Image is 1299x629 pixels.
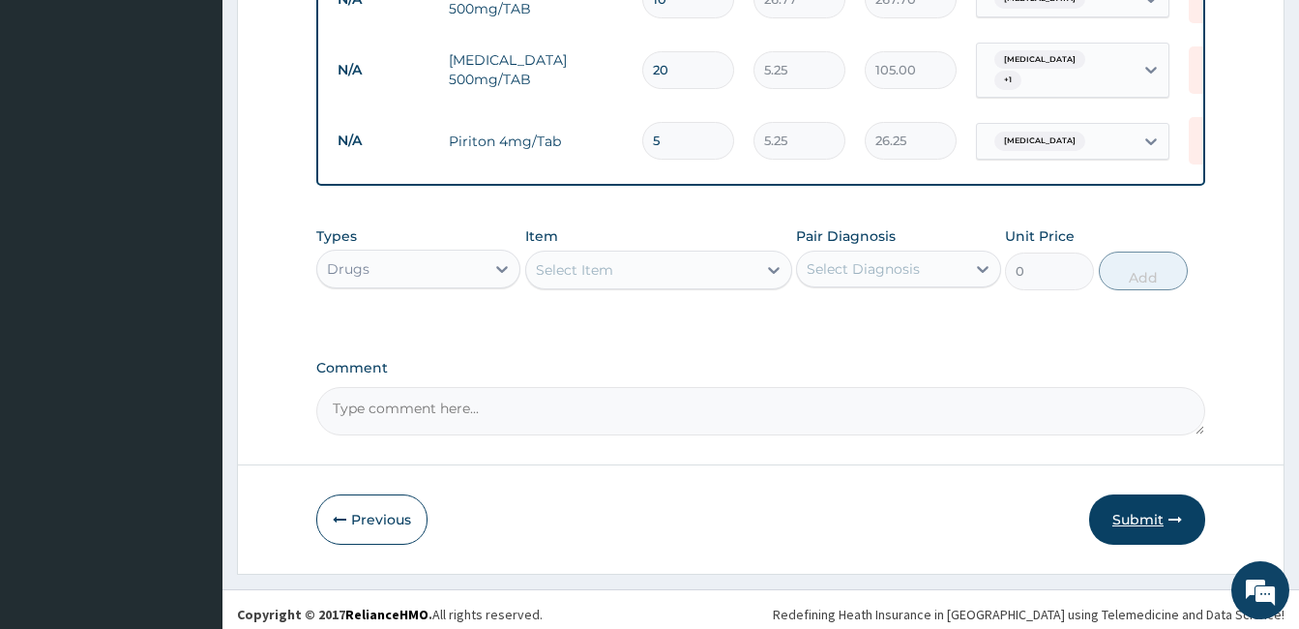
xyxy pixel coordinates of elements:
div: Chat with us now [101,108,325,134]
td: Piriton 4mg/Tab [439,122,633,161]
div: Minimize live chat window [317,10,364,56]
span: [MEDICAL_DATA] [994,50,1085,70]
strong: Copyright © 2017 . [237,606,432,623]
label: Item [525,226,558,246]
span: + 1 [994,71,1021,90]
button: Previous [316,494,428,545]
label: Comment [316,360,1205,376]
a: RelianceHMO [345,606,428,623]
img: d_794563401_company_1708531726252_794563401 [36,97,78,145]
label: Unit Price [1005,226,1075,246]
div: Select Item [536,260,613,280]
label: Pair Diagnosis [796,226,896,246]
div: Drugs [327,259,369,279]
span: We're online! [112,191,267,386]
td: N/A [328,123,439,159]
div: Select Diagnosis [807,259,920,279]
button: Add [1099,252,1188,290]
td: [MEDICAL_DATA] 500mg/TAB [439,41,633,99]
button: Submit [1089,494,1205,545]
label: Types [316,228,357,245]
textarea: Type your message and hit 'Enter' [10,422,369,490]
span: [MEDICAL_DATA] [994,132,1085,151]
div: Redefining Heath Insurance in [GEOGRAPHIC_DATA] using Telemedicine and Data Science! [773,605,1284,624]
td: N/A [328,52,439,88]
